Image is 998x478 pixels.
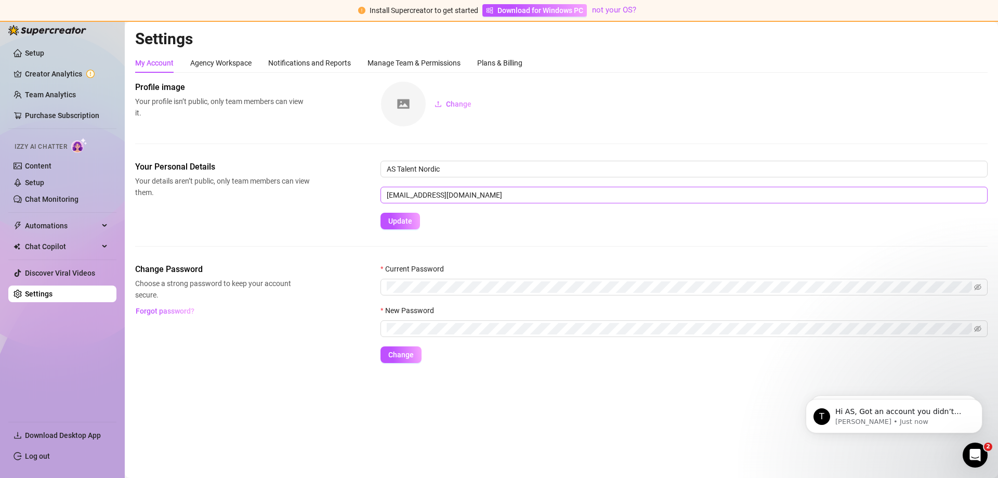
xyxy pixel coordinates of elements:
[14,222,22,230] span: thunderbolt
[25,269,95,277] a: Discover Viral Videos
[974,325,981,332] span: eye-invisible
[135,263,310,276] span: Change Password
[25,107,108,124] a: Purchase Subscription
[380,187,988,203] input: Enter new email
[486,7,493,14] span: windows
[25,290,52,298] a: Settings
[25,178,44,187] a: Setup
[963,443,988,468] iframe: Intercom live chat
[388,351,414,359] span: Change
[190,57,252,69] div: Agency Workspace
[984,443,992,451] span: 2
[25,217,99,234] span: Automations
[380,263,451,275] label: Current Password
[25,91,76,99] a: Team Analytics
[592,5,636,15] a: not your OS?
[387,281,972,293] input: Current Password
[435,100,442,108] span: upload
[426,96,480,112] button: Change
[367,57,461,69] div: Manage Team & Permissions
[135,303,194,319] button: Forgot password?
[25,66,108,82] a: Creator Analytics exclamation-circle
[25,452,50,460] a: Log out
[25,238,99,255] span: Chat Copilot
[71,138,87,153] img: AI Chatter
[136,307,194,315] span: Forgot password?
[135,96,310,119] span: Your profile isn’t public, only team members can view it.
[380,305,441,316] label: New Password
[380,213,420,229] button: Update
[974,283,981,291] span: eye-invisible
[15,142,67,152] span: Izzy AI Chatter
[135,81,310,94] span: Profile image
[380,161,988,177] input: Enter name
[135,57,174,69] div: My Account
[790,377,998,450] iframe: Intercom notifications message
[135,29,988,49] h2: Settings
[380,346,422,363] button: Change
[477,57,522,69] div: Plans & Billing
[135,278,310,301] span: Choose a strong password to keep your account secure.
[14,243,20,250] img: Chat Copilot
[381,82,426,126] img: square-placeholder.png
[388,217,412,225] span: Update
[8,25,86,35] img: logo-BBDzfeDw.svg
[370,6,478,15] span: Install Supercreator to get started
[25,49,44,57] a: Setup
[358,7,365,14] span: exclamation-circle
[135,161,310,173] span: Your Personal Details
[446,100,471,108] span: Change
[25,195,78,203] a: Chat Monitoring
[268,57,351,69] div: Notifications and Reports
[135,175,310,198] span: Your details aren’t public, only team members can view them.
[14,431,22,440] span: download
[387,323,972,334] input: New Password
[25,431,101,440] span: Download Desktop App
[497,5,583,16] span: Download for Windows PC
[25,162,51,170] a: Content
[482,4,587,17] a: Download for Windows PC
